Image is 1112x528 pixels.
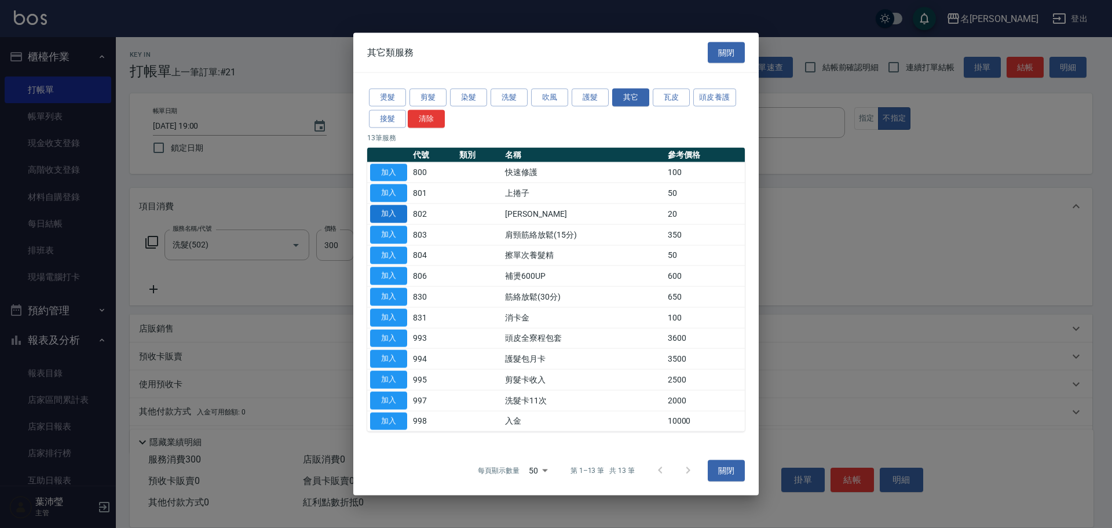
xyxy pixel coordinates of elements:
[410,147,456,162] th: 代號
[491,89,528,107] button: 洗髮
[410,224,456,245] td: 803
[410,411,456,432] td: 998
[367,46,414,58] span: 其它類服務
[370,308,407,326] button: 加入
[665,162,745,183] td: 100
[502,411,664,432] td: 入金
[665,348,745,369] td: 3500
[410,369,456,390] td: 995
[502,307,664,328] td: 消卡金
[410,307,456,328] td: 831
[665,245,745,266] td: 50
[478,465,520,476] p: 每頁顯示數量
[665,369,745,390] td: 2500
[665,328,745,349] td: 3600
[502,245,664,266] td: 擦單次養髮精
[665,307,745,328] td: 100
[708,42,745,63] button: 關閉
[665,203,745,224] td: 20
[665,147,745,162] th: 參考價格
[612,89,649,107] button: 其它
[410,203,456,224] td: 802
[502,265,664,286] td: 補燙600UP
[665,183,745,203] td: 50
[410,245,456,266] td: 804
[502,203,664,224] td: [PERSON_NAME]
[572,89,609,107] button: 護髮
[665,411,745,432] td: 10000
[450,89,487,107] button: 染髮
[370,246,407,264] button: 加入
[370,225,407,243] button: 加入
[570,465,635,476] p: 第 1–13 筆 共 13 筆
[410,348,456,369] td: 994
[410,328,456,349] td: 993
[693,89,736,107] button: 頭皮養護
[370,350,407,368] button: 加入
[708,460,745,482] button: 關閉
[502,328,664,349] td: 頭皮全寮程包套
[502,147,664,162] th: 名稱
[367,132,745,143] p: 13 筆服務
[502,224,664,245] td: 肩頸筋絡放鬆(15分)
[410,162,456,183] td: 800
[665,286,745,307] td: 650
[409,89,447,107] button: 剪髮
[502,369,664,390] td: 剪髮卡收入
[370,371,407,389] button: 加入
[370,412,407,430] button: 加入
[369,110,406,128] button: 接髮
[370,391,407,409] button: 加入
[502,390,664,411] td: 洗髮卡11次
[370,163,407,181] button: 加入
[524,455,552,486] div: 50
[410,265,456,286] td: 806
[665,224,745,245] td: 350
[410,183,456,203] td: 801
[370,288,407,306] button: 加入
[369,89,406,107] button: 燙髮
[653,89,690,107] button: 瓦皮
[410,286,456,307] td: 830
[531,89,568,107] button: 吹風
[370,184,407,202] button: 加入
[456,147,503,162] th: 類別
[408,110,445,128] button: 清除
[370,267,407,285] button: 加入
[502,286,664,307] td: 筋絡放鬆(30分)
[370,205,407,223] button: 加入
[502,183,664,203] td: 上捲子
[370,329,407,347] button: 加入
[665,265,745,286] td: 600
[665,390,745,411] td: 2000
[502,348,664,369] td: 護髮包月卡
[502,162,664,183] td: 快速修護
[410,390,456,411] td: 997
